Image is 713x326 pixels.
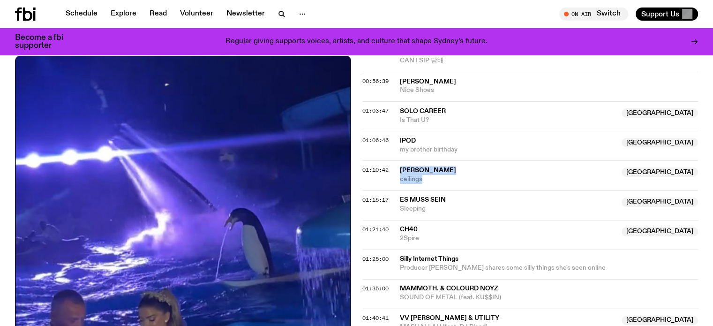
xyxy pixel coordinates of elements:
[622,197,698,207] span: [GEOGRAPHIC_DATA]
[15,34,75,50] h3: Become a fbi supporter
[400,197,446,203] span: Es Muss Sein
[622,316,698,325] span: [GEOGRAPHIC_DATA]
[622,227,698,236] span: [GEOGRAPHIC_DATA]
[641,10,679,18] span: Support Us
[362,285,389,292] span: 01:35:00
[362,138,389,143] button: 01:06:46
[362,136,389,144] span: 01:06:46
[60,8,103,21] a: Schedule
[636,8,698,21] button: Support Us
[362,314,389,322] span: 01:40:41
[362,196,389,204] span: 01:15:17
[221,8,270,21] a: Newsletter
[400,175,616,184] span: ceilings
[400,234,616,243] span: 2Spire
[174,8,219,21] a: Volunteer
[400,265,606,271] span: Producer [PERSON_NAME] shares some silly things she's seen online
[622,167,698,177] span: [GEOGRAPHIC_DATA]
[362,226,389,233] span: 01:21:40
[362,257,389,262] button: 01:25:00
[362,197,389,203] button: 01:15:17
[144,8,173,21] a: Read
[559,8,628,21] button: On AirSwitch
[362,255,389,263] span: 01:25:00
[362,166,389,174] span: 01:10:42
[362,77,389,85] span: 00:56:39
[400,116,616,125] span: Is That U?
[400,78,456,85] span: [PERSON_NAME]
[400,293,698,302] span: SOUND OF METAL (feat. KU$$IN)
[400,285,498,292] span: MAMMOTH. & COLOURD NOYZ
[362,227,389,232] button: 01:21:40
[362,286,389,291] button: 01:35:00
[362,167,389,173] button: 01:10:42
[400,145,616,154] span: my brother birthday
[400,205,616,213] span: Sleeping
[105,8,142,21] a: Explore
[362,316,389,321] button: 01:40:41
[622,108,698,118] span: [GEOGRAPHIC_DATA]
[400,315,499,321] span: Vv [PERSON_NAME] & UTILITY
[362,108,389,114] button: 01:03:47
[400,86,698,95] span: Nice Shoes
[400,137,416,144] span: iPod
[400,56,698,65] span: CAN I SIP 담배
[622,138,698,147] span: [GEOGRAPHIC_DATA]
[362,107,389,114] span: 01:03:47
[400,255,693,264] span: Silly Internet Things
[225,38,488,46] p: Regular giving supports voices, artists, and culture that shape Sydney’s future.
[400,108,446,114] span: Solo Career
[362,79,389,84] button: 00:56:39
[400,167,456,174] span: [PERSON_NAME]
[400,226,418,233] span: ch40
